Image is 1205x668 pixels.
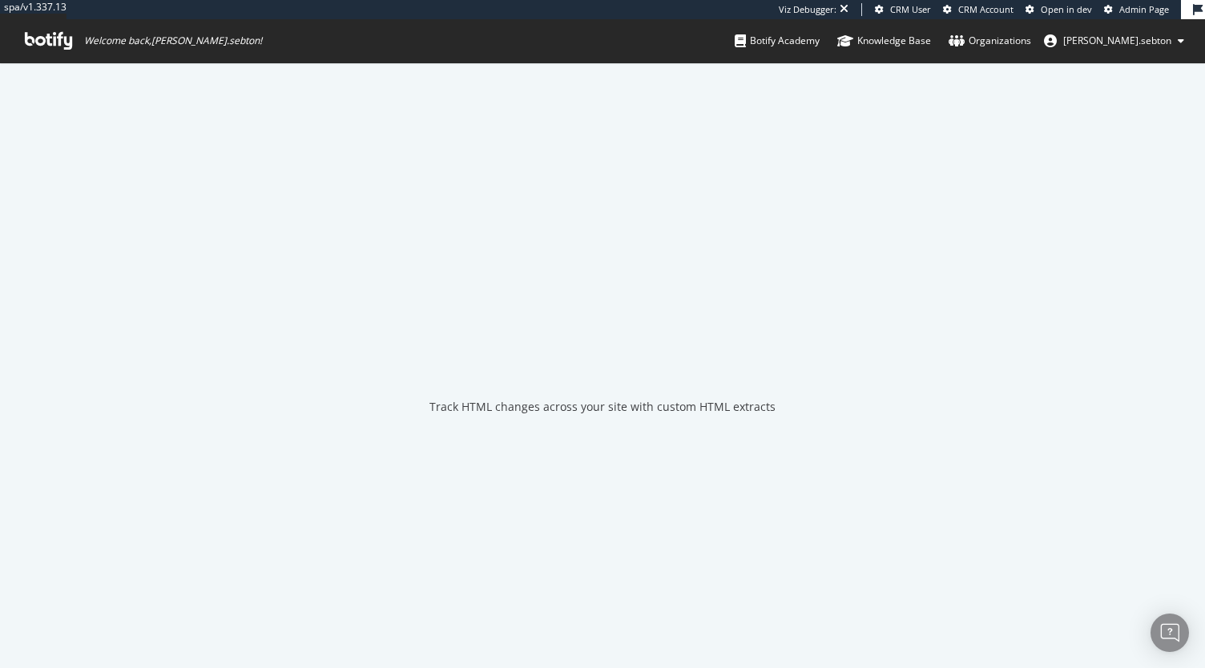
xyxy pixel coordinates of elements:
[837,33,931,49] div: Knowledge Base
[735,33,820,49] div: Botify Academy
[1119,3,1169,15] span: Admin Page
[1026,3,1092,16] a: Open in dev
[949,19,1031,62] a: Organizations
[779,3,836,16] div: Viz Debugger:
[1063,34,1171,47] span: anne.sebton
[837,19,931,62] a: Knowledge Base
[429,399,776,415] div: Track HTML changes across your site with custom HTML extracts
[1104,3,1169,16] a: Admin Page
[84,34,262,47] span: Welcome back, [PERSON_NAME].sebton !
[1151,614,1189,652] div: Open Intercom Messenger
[875,3,931,16] a: CRM User
[890,3,931,15] span: CRM User
[1041,3,1092,15] span: Open in dev
[545,316,660,373] div: animation
[949,33,1031,49] div: Organizations
[958,3,1014,15] span: CRM Account
[943,3,1014,16] a: CRM Account
[1031,28,1197,54] button: [PERSON_NAME].sebton
[735,19,820,62] a: Botify Academy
